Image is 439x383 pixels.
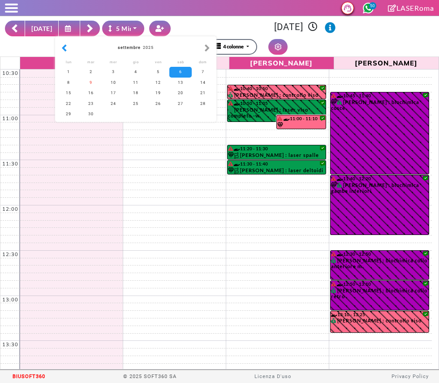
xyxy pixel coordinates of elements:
[169,78,192,88] div: 13
[336,58,436,67] span: [PERSON_NAME]
[169,99,192,109] div: 27
[228,146,233,151] i: Il cliente ha degli insoluti
[234,152,240,159] img: PERCORSO
[331,288,338,293] i: PAGATO
[102,57,125,67] div: mercoledì
[0,70,20,76] div: 10:30
[228,92,235,97] i: PAGATO
[57,57,80,67] div: lunedì
[80,109,102,119] div: 30
[80,88,102,98] div: 16
[331,257,429,272] div: [PERSON_NAME] : biochimica collo anteriore m
[125,57,147,67] div: giovedì
[176,22,434,33] h3: [DATE]
[228,167,325,174] div: [PERSON_NAME] : laser deltoidi -m
[118,45,141,50] strong: settembre
[254,374,291,379] a: Licenza D'uso
[388,4,396,12] i: Clicca per andare alla pagina di firma
[331,176,336,181] i: Il cliente ha degli insoluti
[25,21,59,36] button: [DATE]
[234,168,240,174] img: PERCORSO
[331,93,336,98] i: Il cliente ha degli insoluti
[0,161,20,167] div: 11:30
[331,99,429,113] div: [PERSON_NAME] : biochimica cosce
[277,116,282,121] i: Il cliente ha degli insoluti
[331,312,429,317] div: 13:10 - 13:25
[228,100,325,106] div: 10:50 - 11:05
[169,67,192,77] div: 6
[169,57,192,67] div: sabato
[147,57,169,67] div: venerdì
[232,58,331,67] span: [PERSON_NAME]
[108,24,142,33] div: 5 Minuti
[228,161,325,167] div: 11:30 - 11:40
[331,258,338,263] i: PAGATO
[0,206,20,212] div: 12:00
[169,88,192,98] div: 20
[228,167,234,173] i: Categoria cliente: Diamante
[0,296,20,303] div: 13:00
[228,161,233,166] i: Il cliente ha degli insoluti
[143,45,154,50] span: 2025
[80,78,102,88] div: 9
[228,146,325,152] div: 11:20 - 11:30
[57,78,80,88] div: 8
[147,78,169,88] div: 12
[388,4,434,12] a: LASERoma
[331,281,429,287] div: 12:50 - 13:10
[147,99,169,109] div: 26
[228,152,325,159] div: [PERSON_NAME] : laser spalle superiori -m
[192,67,214,77] div: 7
[80,57,102,67] div: martedì
[228,152,234,158] i: Categoria cliente: Diamante
[392,374,429,379] a: Privacy Policy
[228,92,325,99] div: [PERSON_NAME] : controllo viso
[192,99,214,109] div: 28
[331,176,429,182] div: 11:40 - 12:20
[102,99,125,109] div: 24
[331,318,338,323] i: PAGATO
[149,21,171,36] button: Crea nuovo contatto rapido
[228,101,233,105] i: Il cliente ha degli insoluti
[147,67,169,77] div: 5
[125,78,147,88] div: 11
[0,115,20,122] div: 11:00
[331,318,429,326] div: [PERSON_NAME] : controllo viso
[277,122,325,129] div: [PERSON_NAME] : controllo viso
[102,88,125,98] div: 17
[331,93,429,99] div: 10:45 - 11:40
[125,88,147,98] div: 18
[331,251,429,257] div: 12:30 - 12:50
[228,86,325,91] div: 10:40 - 10:50
[57,109,80,119] div: 29
[331,182,337,188] i: Categoria cliente: Diamante
[331,282,336,286] i: Il cliente ha degli insoluti
[228,107,325,121] div: [PERSON_NAME] : laser viso completo -w
[102,78,125,88] div: 10
[228,107,235,112] i: PAGATO
[102,67,125,77] div: 3
[125,99,147,109] div: 25
[277,122,283,128] i: Categoria cliente: Diamante
[147,88,169,98] div: 19
[22,58,122,67] span: Memo
[277,116,325,122] div: 11:00 - 11:10
[0,341,20,348] div: 13:30
[192,78,214,88] div: 14
[331,287,429,302] div: [PERSON_NAME] : biochimica collo retro
[57,99,80,109] div: 22
[80,99,102,109] div: 23
[331,182,429,196] div: [PERSON_NAME] : biochimica gambe inferiori
[80,67,102,77] div: 2
[369,2,376,9] span: 50
[331,99,337,105] i: Categoria cliente: Diamante
[192,88,214,98] div: 21
[228,86,233,91] i: Il cliente ha degli insoluti
[337,100,344,104] i: PAGATO
[337,183,344,187] i: PAGATO
[331,252,336,256] i: Il cliente ha degli insoluti
[57,67,80,77] div: 1
[125,67,147,77] div: 4
[192,57,214,67] div: domenica
[57,88,80,98] div: 15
